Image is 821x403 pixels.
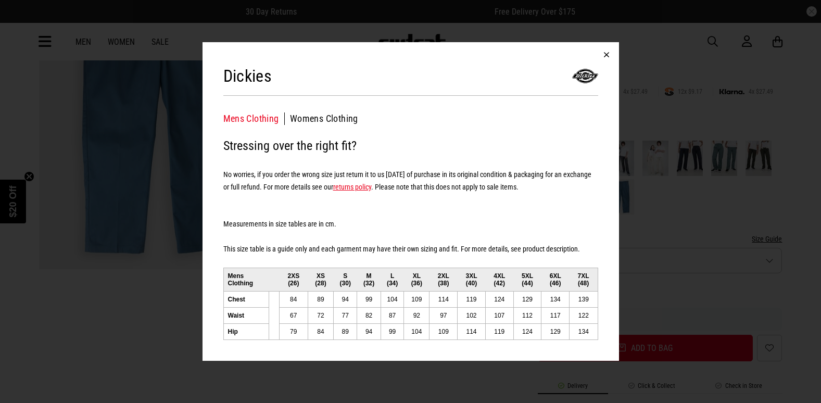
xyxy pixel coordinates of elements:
[458,324,486,340] td: 114
[513,268,541,292] td: 5XL (44)
[308,268,334,292] td: XS (28)
[279,308,308,324] td: 67
[290,112,358,125] button: Womens Clothing
[223,268,269,292] td: Mens Clothing
[334,292,357,308] td: 94
[381,308,404,324] td: 87
[404,292,430,308] td: 109
[223,308,269,324] td: Waist
[485,324,513,340] td: 119
[381,292,404,308] td: 104
[223,112,285,125] button: Mens Clothing
[485,292,513,308] td: 124
[430,292,458,308] td: 114
[570,324,598,340] td: 134
[541,292,570,308] td: 134
[223,292,269,308] td: Chest
[485,308,513,324] td: 107
[223,324,269,340] td: Hip
[223,205,598,255] h5: Measurements in size tables are in cm. This size table is a guide only and each garment may have ...
[223,66,272,86] h2: Dickies
[570,292,598,308] td: 139
[513,324,541,340] td: 124
[404,324,430,340] td: 104
[381,324,404,340] td: 99
[8,4,40,35] button: Open LiveChat chat widget
[404,268,430,292] td: XL (36)
[485,268,513,292] td: 4XL (42)
[308,308,334,324] td: 72
[334,324,357,340] td: 89
[541,324,570,340] td: 129
[357,268,381,292] td: M (32)
[430,324,458,340] td: 109
[541,308,570,324] td: 117
[572,63,598,89] img: Dickies
[223,168,598,193] h5: No worries, if you order the wrong size just return it to us [DATE] of purchase in its original c...
[333,183,371,191] a: returns policy
[541,268,570,292] td: 6XL (46)
[458,308,486,324] td: 102
[570,268,598,292] td: 7XL (48)
[334,308,357,324] td: 77
[279,268,308,292] td: 2XS (26)
[458,268,486,292] td: 3XL (40)
[513,308,541,324] td: 112
[279,324,308,340] td: 79
[513,292,541,308] td: 129
[357,292,381,308] td: 99
[223,135,598,156] h2: Stressing over the right fit?
[357,308,381,324] td: 82
[381,268,404,292] td: L (34)
[458,292,486,308] td: 119
[430,268,458,292] td: 2XL (38)
[430,308,458,324] td: 97
[279,292,308,308] td: 84
[334,268,357,292] td: S (30)
[308,292,334,308] td: 89
[308,324,334,340] td: 84
[357,324,381,340] td: 94
[404,308,430,324] td: 92
[570,308,598,324] td: 122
